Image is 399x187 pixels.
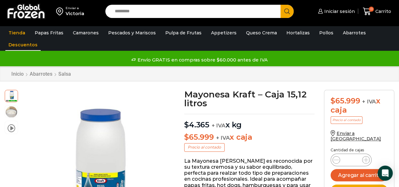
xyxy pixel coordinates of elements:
a: Hortalizas [283,27,313,39]
a: Appetizers [208,27,240,39]
a: Queso Crema [243,27,280,39]
span: $ [184,132,189,142]
p: Precio al contado [331,116,362,124]
a: Inicio [11,71,24,77]
bdi: 65.999 [331,96,360,105]
p: x caja [184,133,314,142]
span: Iniciar sesión [323,8,355,15]
a: Iniciar sesión [316,5,355,18]
div: Enviar a [66,6,84,10]
img: address-field-icon.svg [56,6,66,17]
a: 0 Carrito [361,4,393,19]
span: Carrito [374,8,391,15]
h1: Mayonesa Kraft – Caja 15,12 litros [184,90,314,108]
button: Search button [280,5,294,18]
span: mayonesa heinz [5,89,18,102]
div: x caja [331,96,388,115]
a: Pollos [316,27,337,39]
a: Abarrotes [340,27,369,39]
bdi: 65.999 [184,132,214,142]
nav: Breadcrumb [11,71,71,77]
a: Abarrotes [29,71,53,77]
a: Camarones [70,27,102,39]
a: Pulpa de Frutas [162,27,205,39]
a: Papas Fritas [32,27,67,39]
span: $ [331,96,335,105]
span: 0 [369,7,374,12]
a: Salsa [58,71,71,77]
a: Pescados y Mariscos [105,27,159,39]
p: x kg [184,114,314,130]
span: + IVA [212,122,226,129]
bdi: 4.365 [184,120,209,129]
a: Descuentos [5,39,41,51]
span: $ [184,120,189,129]
span: + IVA [362,98,376,105]
div: Victoria [66,10,84,17]
span: mayonesa kraft [5,106,18,118]
p: Precio al contado [184,143,225,151]
input: Product quantity [345,155,357,164]
p: Cantidad de cajas [331,148,388,152]
button: Agregar al carrito [331,169,388,181]
span: + IVA [216,135,230,141]
a: Tienda [5,27,28,39]
div: Open Intercom Messenger [378,166,393,181]
a: Enviar a [GEOGRAPHIC_DATA] [331,131,381,142]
